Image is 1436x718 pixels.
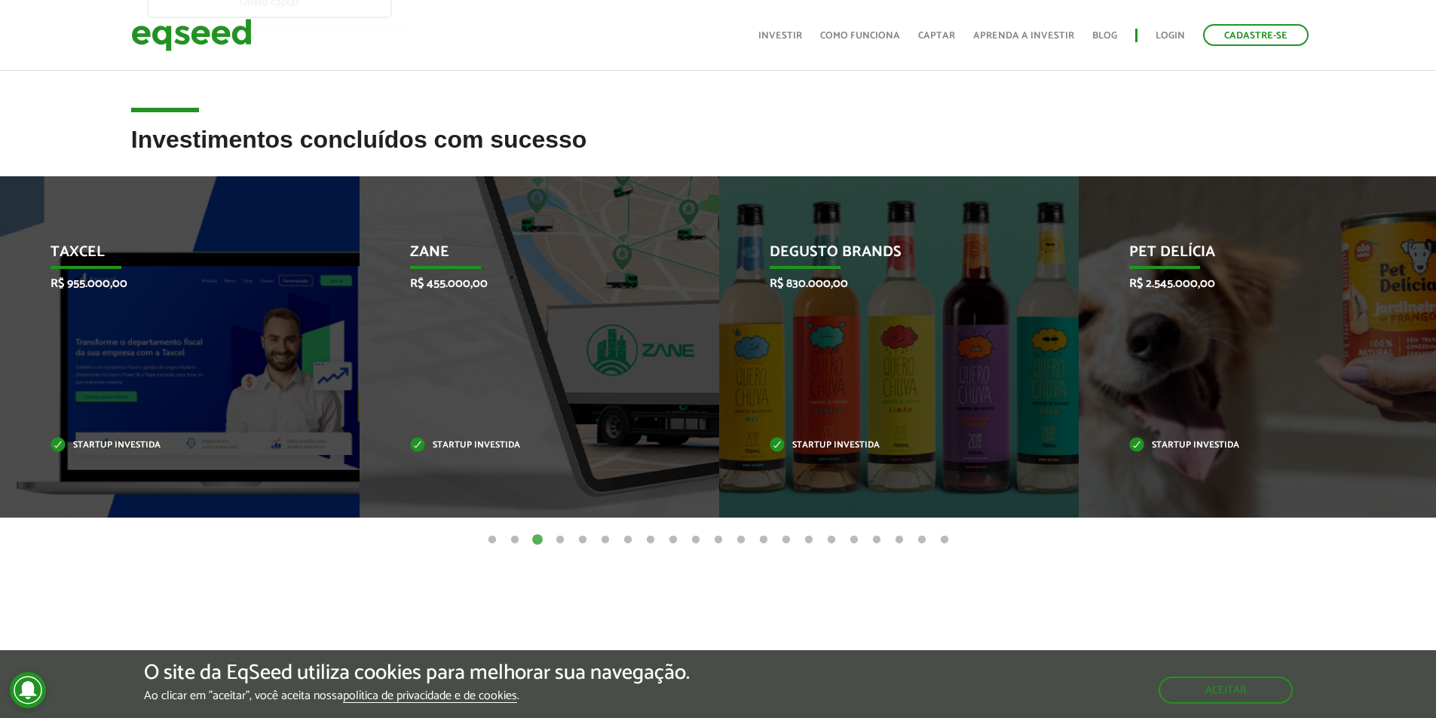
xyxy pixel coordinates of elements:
[620,533,635,548] button: 7 of 21
[51,277,286,291] p: R$ 955.000,00
[1159,677,1293,704] button: Aceitar
[1129,243,1365,269] p: Pet Delícia
[598,533,613,548] button: 6 of 21
[820,31,900,41] a: Como funciona
[711,533,726,548] button: 11 of 21
[688,533,703,548] button: 10 of 21
[1092,31,1117,41] a: Blog
[1203,24,1309,46] a: Cadastre-se
[770,441,1006,450] p: Startup investida
[801,533,816,548] button: 15 of 21
[410,441,646,450] p: Startup investida
[973,31,1074,41] a: Aprenda a investir
[914,533,929,548] button: 20 of 21
[1129,277,1365,291] p: R$ 2.545.000,00
[869,533,884,548] button: 18 of 21
[733,533,749,548] button: 12 of 21
[343,690,517,703] a: política de privacidade e de cookies
[144,689,690,703] p: Ao clicar em "aceitar", você aceita nossa .
[1129,441,1365,450] p: Startup investida
[530,533,545,548] button: 3 of 21
[553,533,568,548] button: 4 of 21
[770,277,1006,291] p: R$ 830.000,00
[131,15,252,55] img: EqSeed
[758,31,802,41] a: Investir
[847,533,862,548] button: 17 of 21
[824,533,839,548] button: 16 of 21
[410,277,646,291] p: R$ 455.000,00
[485,533,500,548] button: 1 of 21
[51,441,286,450] p: Startup investida
[918,31,955,41] a: Captar
[666,533,681,548] button: 9 of 21
[892,533,907,548] button: 19 of 21
[131,127,1306,176] h2: Investimentos concluídos com sucesso
[144,661,690,685] h5: O site da EqSeed utiliza cookies para melhorar sua navegação.
[507,533,522,548] button: 2 of 21
[770,243,1006,269] p: Degusto Brands
[51,243,286,269] p: Taxcel
[575,533,590,548] button: 5 of 21
[937,533,952,548] button: 21 of 21
[643,533,658,548] button: 8 of 21
[1156,31,1185,41] a: Login
[779,533,794,548] button: 14 of 21
[410,243,646,269] p: Zane
[756,533,771,548] button: 13 of 21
